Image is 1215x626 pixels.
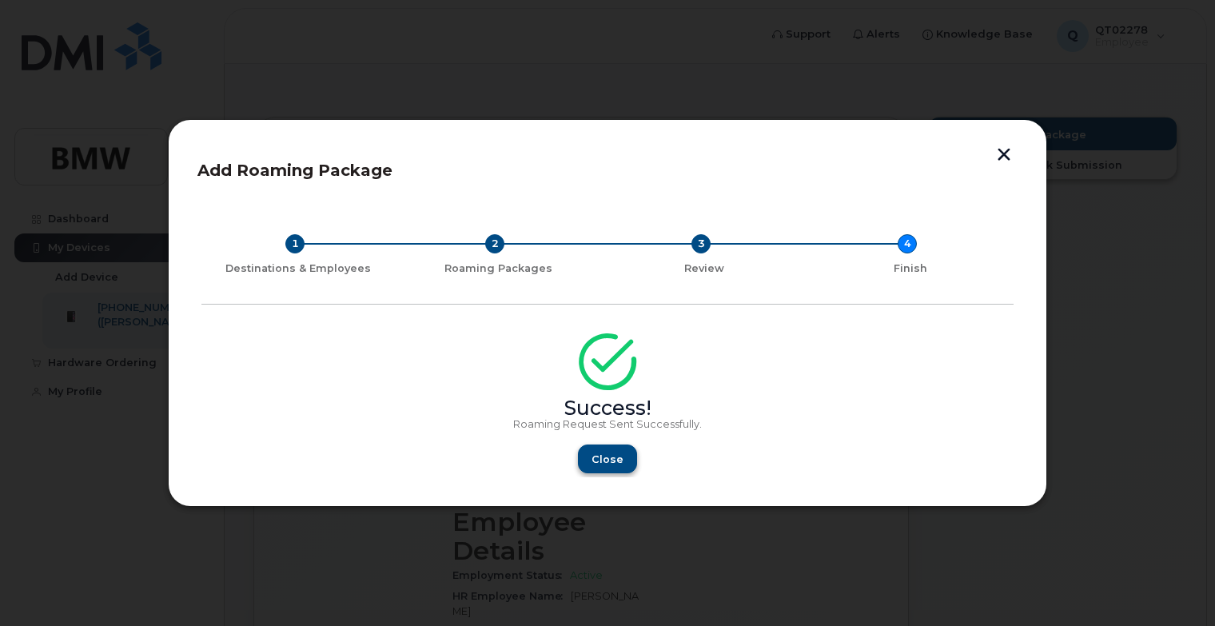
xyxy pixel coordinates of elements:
span: Add Roaming Package [197,161,392,180]
div: Success! [201,402,1014,415]
button: Close [578,445,637,473]
p: Roaming Request Sent Successfully. [201,418,1014,431]
div: 2 [485,234,504,253]
div: Roaming Packages [401,262,595,275]
iframe: Messenger Launcher [1145,556,1203,614]
div: Destinations & Employees [208,262,388,275]
span: Close [592,452,623,467]
div: 1 [285,234,305,253]
div: Review [607,262,801,275]
div: 3 [691,234,711,253]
